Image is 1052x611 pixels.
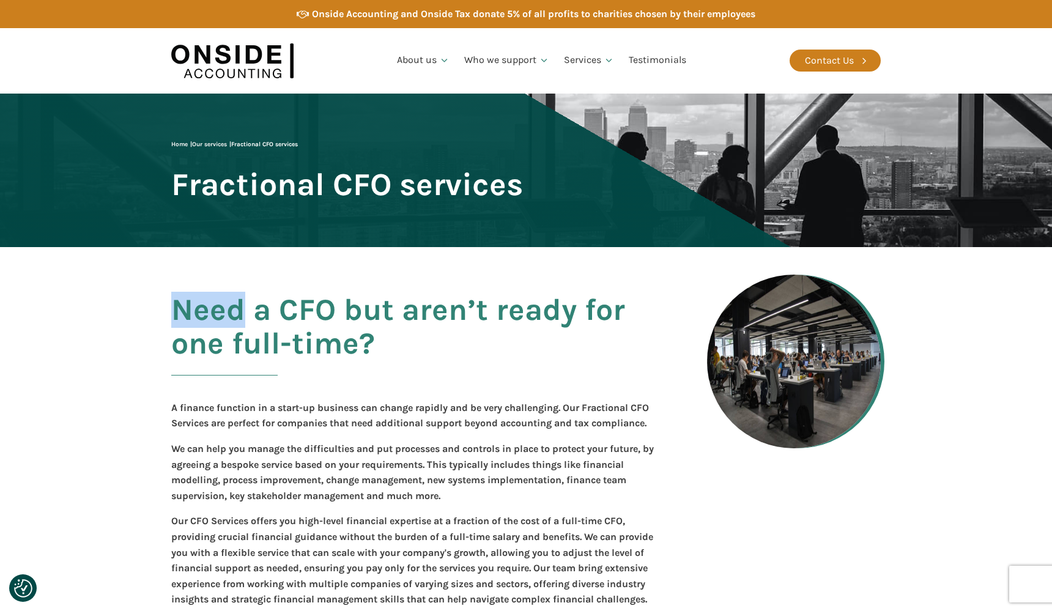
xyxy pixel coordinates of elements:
[171,37,294,84] img: Onside Accounting
[171,141,298,148] span: | |
[390,40,457,81] a: About us
[805,53,854,69] div: Contact Us
[790,50,881,72] a: Contact Us
[312,6,755,22] div: Onside Accounting and Onside Tax donate 5% of all profits to charities chosen by their employees
[621,40,694,81] a: Testimonials
[171,168,523,201] span: Fractional CFO services
[171,513,668,607] p: Our CFO Services offers you high-level financial expertise at a fraction of the cost of a full-ti...
[457,40,557,81] a: Who we support
[171,293,668,390] h2: Need a CFO but aren’t ready for one full-time?
[14,579,32,598] button: Consent Preferences
[171,400,668,431] p: A finance function in a start-up business can change rapidly and be very challenging. Our Fractio...
[14,579,32,598] img: Revisit consent button
[171,141,188,148] a: Home
[171,441,668,503] p: We can help you manage the difficulties and put processes and controls in place to protect your f...
[557,40,621,81] a: Services
[192,141,227,148] a: Our services
[231,141,298,148] span: Fractional CFO services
